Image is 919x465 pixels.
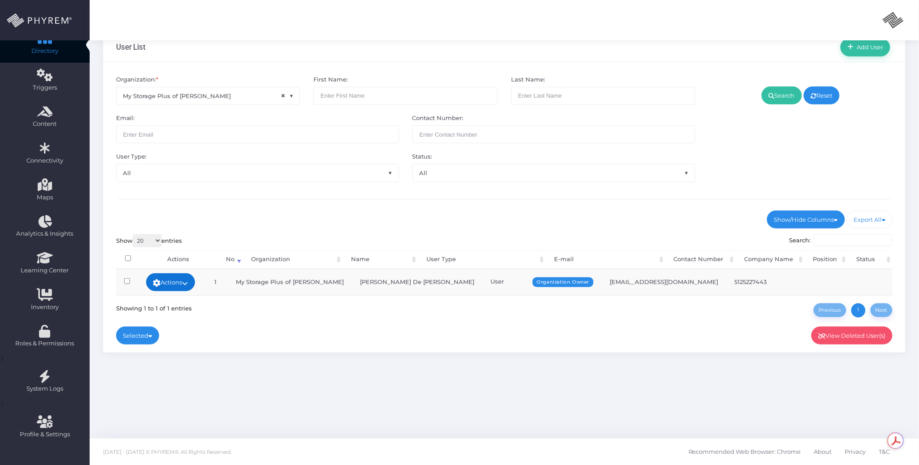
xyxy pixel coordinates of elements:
td: 5125227443 [726,269,792,295]
div: Showing 1 to 1 of 1 entries [116,301,192,313]
th: No: activate to sort column ascending [217,250,243,269]
th: Position: activate to sort column ascending [805,250,849,269]
input: Enter Email [116,125,399,143]
label: First Name: [313,75,348,84]
td: [EMAIL_ADDRESS][DOMAIN_NAME] [602,269,726,295]
span: All [116,164,399,182]
a: Add User [841,38,890,56]
span: Content [6,120,84,129]
a: View Deleted User(s) [811,327,893,344]
a: Selected [116,327,160,344]
td: My Storage Plus of [PERSON_NAME] [228,269,352,295]
input: Enter First Name [313,87,498,105]
a: Reset [804,86,840,104]
label: Show entries [116,234,182,247]
a: Show/Hide Columns [767,211,845,228]
input: Maximum of 10 digits required [412,125,695,143]
label: Organization: [116,75,159,84]
span: Analytics & Insights [6,229,84,238]
th: E-mail: activate to sort column ascending [546,250,665,269]
a: 1 [851,303,866,318]
a: Actions [146,273,195,291]
th: Actions [139,250,217,269]
th: Status: activate to sort column ascending [848,250,893,269]
input: Enter Last Name [511,87,695,105]
th: Contact Number: activate to sort column ascending [666,250,736,269]
label: Status: [412,152,433,161]
label: Email: [116,114,135,123]
span: Triggers [6,83,84,92]
th: Company Name: activate to sort column ascending [736,250,805,269]
span: Connectivity [6,156,84,165]
span: About [814,443,832,461]
input: Search: [814,234,893,247]
span: Profile & Settings [20,430,70,439]
label: User Type: [116,152,147,161]
label: Search: [789,234,893,247]
span: Add User [854,43,884,51]
th: Name: activate to sort column ascending [343,250,418,269]
span: All [412,164,695,182]
select: Showentries [133,234,162,247]
span: Maps [37,193,53,202]
span: My Storage Plus of [PERSON_NAME] [117,87,300,104]
span: [DATE] - [DATE] © PHYREM®. All Rights Reserved. [103,449,232,455]
span: T&C [879,443,890,461]
label: Last Name: [511,75,545,84]
td: [PERSON_NAME] De [PERSON_NAME] [352,269,482,295]
span: Recommended Web Browser: Chrome [689,443,801,461]
a: Export All [847,211,893,228]
label: Contact Number: [412,114,464,123]
span: System Logs [6,384,84,393]
span: All [117,164,399,181]
h3: User List [116,43,146,52]
span: Privacy [845,443,866,461]
span: Inventory [6,303,84,312]
span: Directory [6,47,84,56]
td: 1 [203,269,228,295]
span: × [281,91,286,101]
span: Roles & Permissions [6,339,84,348]
a: Search [762,86,802,104]
span: All [413,164,695,181]
span: Learning Center [6,266,84,275]
th: User Type: activate to sort column ascending [418,250,546,269]
span: Organization Owner [533,277,594,287]
div: User [490,277,594,286]
th: Organization: activate to sort column ascending [243,250,343,269]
